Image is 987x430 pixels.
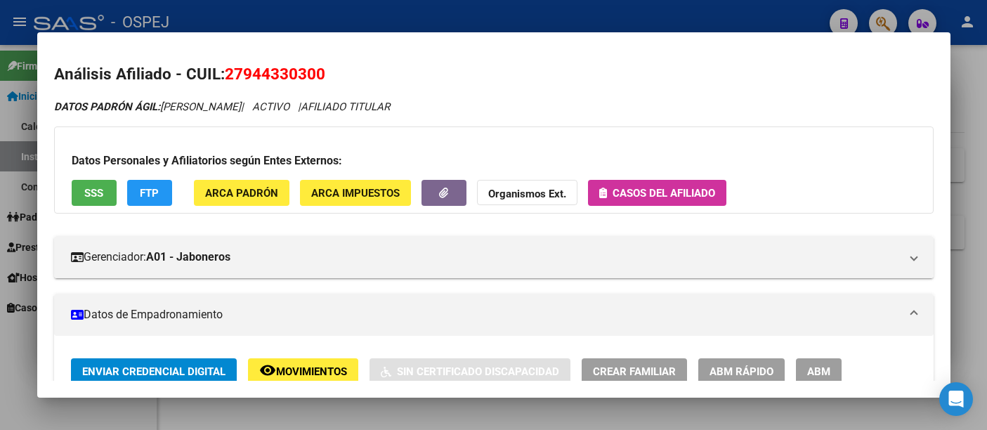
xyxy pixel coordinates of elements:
button: Movimientos [248,358,358,384]
button: Enviar Credencial Digital [71,358,237,384]
span: Enviar Credencial Digital [82,365,225,378]
mat-panel-title: Gerenciador: [71,249,900,266]
span: Casos del afiliado [613,187,715,200]
strong: Organismos Ext. [488,188,566,200]
span: Movimientos [276,365,347,378]
mat-expansion-panel-header: Datos de Empadronamiento [54,294,934,336]
button: Crear Familiar [582,358,687,384]
button: ARCA Impuestos [300,180,411,206]
span: Sin Certificado Discapacidad [397,365,559,378]
span: ARCA Padrón [205,187,278,200]
span: AFILIADO TITULAR [301,100,390,113]
mat-panel-title: Datos de Empadronamiento [71,306,900,323]
button: Organismos Ext. [477,180,577,206]
span: 27944330300 [225,65,325,83]
i: | ACTIVO | [54,100,390,113]
strong: DATOS PADRÓN ÁGIL: [54,100,160,113]
strong: A01 - Jaboneros [146,249,230,266]
button: Sin Certificado Discapacidad [370,358,570,384]
span: FTP [140,187,159,200]
div: Open Intercom Messenger [939,382,973,416]
button: Casos del afiliado [588,180,726,206]
span: ARCA Impuestos [311,187,400,200]
button: FTP [127,180,172,206]
button: ABM Rápido [698,358,785,384]
span: ABM Rápido [710,365,773,378]
span: Crear Familiar [593,365,676,378]
span: SSS [84,187,103,200]
h3: Datos Personales y Afiliatorios según Entes Externos: [72,152,916,169]
mat-icon: remove_red_eye [259,362,276,379]
span: [PERSON_NAME] [54,100,241,113]
h2: Análisis Afiliado - CUIL: [54,63,934,86]
button: ARCA Padrón [194,180,289,206]
span: ABM [807,365,830,378]
button: SSS [72,180,117,206]
mat-expansion-panel-header: Gerenciador:A01 - Jaboneros [54,236,934,278]
button: ABM [796,358,842,384]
